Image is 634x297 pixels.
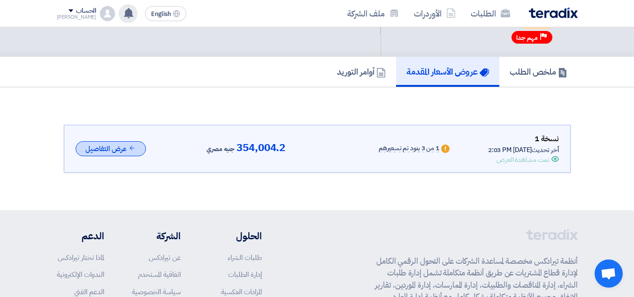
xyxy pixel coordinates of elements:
[529,8,578,18] img: Teradix logo
[138,269,181,280] a: اتفاقية المستخدم
[497,155,549,165] div: تمت مشاهدة العرض
[149,252,181,263] a: عن تيرادكس
[463,2,518,24] a: الطلبات
[57,269,104,280] a: الندوات الإلكترونية
[145,6,186,21] button: English
[327,57,396,87] a: أوامر التوريد
[228,252,262,263] a: طلبات الشراء
[132,229,181,243] li: الشركة
[510,66,567,77] h5: ملخص الطلب
[74,287,104,297] a: الدعم الفني
[337,66,386,77] h5: أوامر التوريد
[406,2,463,24] a: الأوردرات
[595,259,623,288] a: Open chat
[228,269,262,280] a: إدارة الطلبات
[221,287,262,297] a: المزادات العكسية
[237,142,285,153] span: 354,004.2
[396,57,499,87] a: عروض الأسعار المقدمة
[209,229,262,243] li: الحلول
[57,15,97,20] div: [PERSON_NAME]
[100,6,115,21] img: profile_test.png
[206,144,235,155] span: جنيه مصري
[151,11,171,17] span: English
[488,133,559,145] div: نسخة 1
[58,252,104,263] a: لماذا تختار تيرادكس
[379,145,439,152] div: 1 من 3 بنود تم تسعيرهم
[132,287,181,297] a: سياسة الخصوصية
[340,2,406,24] a: ملف الشركة
[488,145,559,155] div: أخر تحديث [DATE] 2:03 PM
[57,229,104,243] li: الدعم
[76,7,96,15] div: الحساب
[406,66,489,77] h5: عروض الأسعار المقدمة
[499,57,578,87] a: ملخص الطلب
[516,33,538,42] span: مهم جدا
[76,141,146,157] button: عرض التفاصيل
